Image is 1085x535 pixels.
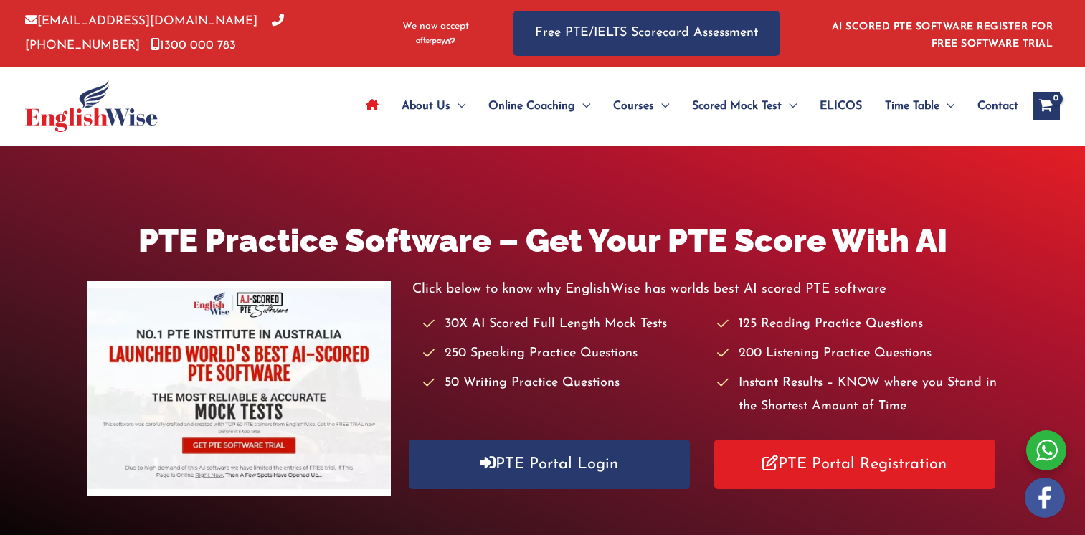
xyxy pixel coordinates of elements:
a: [EMAIL_ADDRESS][DOMAIN_NAME] [25,15,257,27]
span: Menu Toggle [654,81,669,131]
img: cropped-ew-logo [25,80,158,132]
a: [PHONE_NUMBER] [25,15,284,51]
aside: Header Widget 1 [823,10,1060,57]
li: 50 Writing Practice Questions [423,371,704,395]
img: Afterpay-Logo [416,37,455,45]
li: 125 Reading Practice Questions [717,313,998,336]
li: 30X AI Scored Full Length Mock Tests [423,313,704,336]
a: Online CoachingMenu Toggle [477,81,602,131]
span: Time Table [885,81,939,131]
li: Instant Results – KNOW where you Stand in the Shortest Amount of Time [717,371,998,420]
span: Menu Toggle [575,81,590,131]
span: About Us [402,81,450,131]
a: Scored Mock TestMenu Toggle [681,81,808,131]
a: Time TableMenu Toggle [873,81,966,131]
img: pte-institute-main [87,281,391,496]
li: 200 Listening Practice Questions [717,342,998,366]
span: Menu Toggle [939,81,954,131]
a: Free PTE/IELTS Scorecard Assessment [513,11,780,56]
a: View Shopping Cart, empty [1033,92,1060,120]
span: Contact [977,81,1018,131]
span: Courses [613,81,654,131]
li: 250 Speaking Practice Questions [423,342,704,366]
span: Menu Toggle [450,81,465,131]
a: CoursesMenu Toggle [602,81,681,131]
p: Click below to know why EnglishWise has worlds best AI scored PTE software [412,278,998,301]
a: PTE Portal Registration [714,440,995,489]
span: We now accept [402,19,469,34]
nav: Site Navigation: Main Menu [354,81,1018,131]
a: Contact [966,81,1018,131]
span: Scored Mock Test [692,81,782,131]
span: Menu Toggle [782,81,797,131]
a: 1300 000 783 [151,39,236,52]
span: Online Coaching [488,81,575,131]
a: AI SCORED PTE SOFTWARE REGISTER FOR FREE SOFTWARE TRIAL [832,22,1053,49]
a: About UsMenu Toggle [390,81,477,131]
a: PTE Portal Login [409,440,690,489]
h1: PTE Practice Software – Get Your PTE Score With AI [87,218,998,263]
span: ELICOS [820,81,862,131]
a: ELICOS [808,81,873,131]
img: white-facebook.png [1025,478,1065,518]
